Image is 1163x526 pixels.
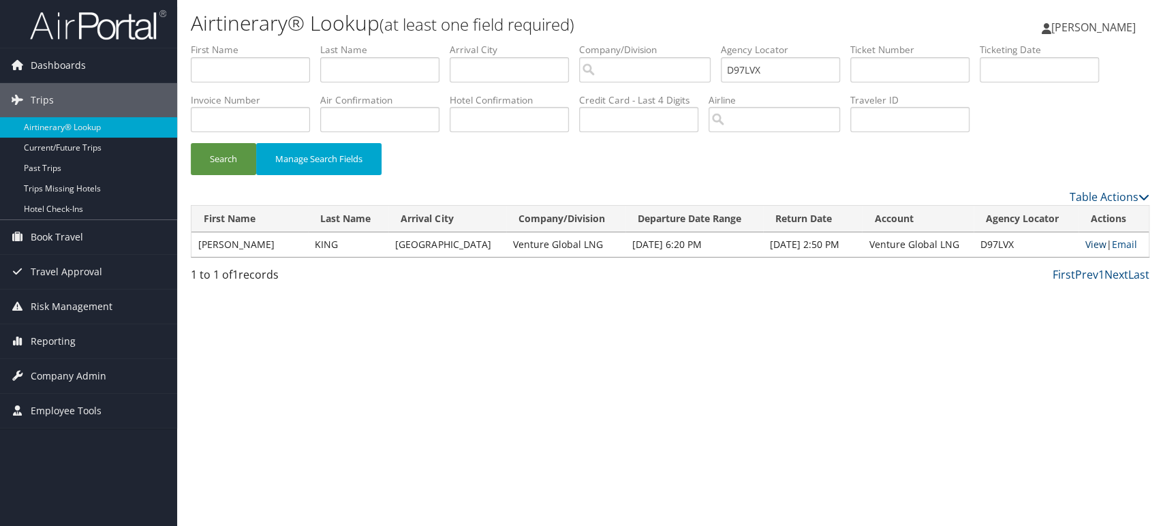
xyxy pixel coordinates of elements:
[191,93,320,107] label: Invoice Number
[31,83,54,117] span: Trips
[450,93,579,107] label: Hotel Confirmation
[320,43,450,57] label: Last Name
[31,324,76,358] span: Reporting
[506,232,625,257] td: Venture Global LNG
[721,43,850,57] label: Agency Locator
[1098,267,1104,282] a: 1
[763,232,862,257] td: [DATE] 2:50 PM
[388,232,506,257] td: [GEOGRAPHIC_DATA]
[862,206,974,232] th: Account: activate to sort column ascending
[709,93,850,107] label: Airline
[308,206,388,232] th: Last Name: activate to sort column ascending
[1070,189,1149,204] a: Table Actions
[191,143,256,175] button: Search
[191,266,415,290] div: 1 to 1 of records
[320,93,450,107] label: Air Confirmation
[30,9,166,41] img: airportal-logo.png
[31,220,83,254] span: Book Travel
[1075,267,1098,282] a: Prev
[579,43,721,57] label: Company/Division
[31,48,86,82] span: Dashboards
[1104,267,1128,282] a: Next
[1053,267,1075,282] a: First
[31,394,102,428] span: Employee Tools
[31,290,112,324] span: Risk Management
[1079,206,1149,232] th: Actions
[862,232,974,257] td: Venture Global LNG
[974,206,1079,232] th: Agency Locator: activate to sort column ascending
[1051,20,1136,35] span: [PERSON_NAME]
[974,232,1079,257] td: D97LVX
[308,232,388,257] td: KING
[1042,7,1149,48] a: [PERSON_NAME]
[625,232,763,257] td: [DATE] 6:20 PM
[450,43,579,57] label: Arrival City
[256,143,382,175] button: Manage Search Fields
[579,93,709,107] label: Credit Card - Last 4 Digits
[1085,238,1106,251] a: View
[1079,232,1149,257] td: |
[850,93,980,107] label: Traveler ID
[31,359,106,393] span: Company Admin
[31,255,102,289] span: Travel Approval
[191,232,308,257] td: [PERSON_NAME]
[191,9,830,37] h1: Airtinerary® Lookup
[1128,267,1149,282] a: Last
[379,13,574,35] small: (at least one field required)
[191,43,320,57] label: First Name
[506,206,625,232] th: Company/Division
[763,206,862,232] th: Return Date: activate to sort column ascending
[850,43,980,57] label: Ticket Number
[980,43,1109,57] label: Ticketing Date
[388,206,506,232] th: Arrival City: activate to sort column ascending
[1112,238,1137,251] a: Email
[625,206,763,232] th: Departure Date Range: activate to sort column ascending
[191,206,308,232] th: First Name: activate to sort column ascending
[232,267,238,282] span: 1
